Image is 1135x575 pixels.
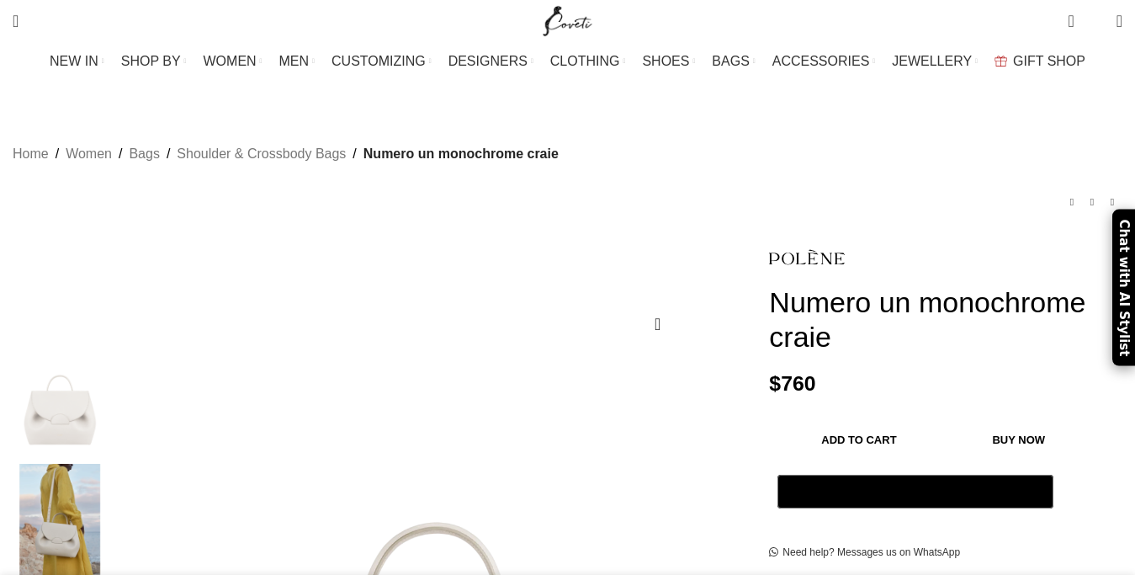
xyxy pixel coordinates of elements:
[1059,4,1082,38] a: 0
[121,53,181,69] span: SHOP BY
[772,53,870,69] span: ACCESSORIES
[642,53,689,69] span: SHOES
[66,143,112,165] a: Women
[331,53,426,69] span: CUSTOMIZING
[777,423,940,458] button: Add to cart
[1069,8,1082,21] span: 0
[50,53,98,69] span: NEW IN
[769,546,960,560] a: Need help? Messages us on WhatsApp
[4,4,27,38] a: Search
[279,45,315,78] a: MEN
[642,45,695,78] a: SHOES
[712,53,749,69] span: BAGS
[994,45,1085,78] a: GIFT SHOP
[177,143,346,165] a: Shoulder & Crossbody Bags
[769,372,781,395] span: $
[1013,53,1085,69] span: GIFT SHOP
[769,372,815,395] bdi: 760
[204,53,257,69] span: WOMEN
[769,285,1122,354] h1: Numero un monochrome craie
[539,13,596,27] a: Site logo
[892,53,972,69] span: JEWELLERY
[550,53,620,69] span: CLOTHING
[1062,192,1082,212] a: Previous product
[363,143,559,165] span: Numero un monochrome craie
[331,45,432,78] a: CUSTOMIZING
[204,45,263,78] a: WOMEN
[50,45,104,78] a: NEW IN
[1087,4,1104,38] div: My Wishlist
[121,45,187,78] a: SHOP BY
[448,53,528,69] span: DESIGNERS
[448,45,533,78] a: DESIGNERS
[279,53,310,69] span: MEN
[4,45,1131,78] div: Main navigation
[1090,17,1103,29] span: 0
[129,143,159,165] a: Bags
[13,143,559,165] nav: Breadcrumb
[1102,192,1122,212] a: Next product
[550,45,626,78] a: CLOTHING
[994,56,1007,67] img: GiftBag
[712,45,755,78] a: BAGS
[949,423,1089,458] button: Buy now
[8,343,111,455] img: Polene
[769,237,845,277] img: Polene
[13,143,49,165] a: Home
[777,475,1053,508] button: Pay with GPay
[772,45,876,78] a: ACCESSORIES
[892,45,978,78] a: JEWELLERY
